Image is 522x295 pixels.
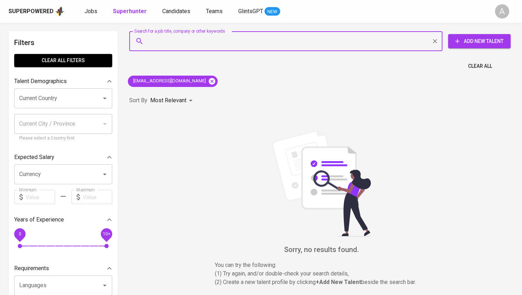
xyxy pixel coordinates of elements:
[18,231,21,236] span: 0
[14,74,112,88] div: Talent Demographics
[14,213,112,227] div: Years of Experience
[268,130,375,236] img: file_searching.svg
[150,96,186,105] p: Most Relevant
[19,135,107,142] p: Please select a Country first
[100,93,110,103] button: Open
[448,34,511,48] button: Add New Talent
[129,96,147,105] p: Sort By
[215,278,428,286] p: (2) Create a new talent profile by clicking beside the search bar.
[129,244,513,255] h6: Sorry, no results found.
[238,8,263,15] span: GlintsGPT
[206,8,223,15] span: Teams
[14,37,112,48] h6: Filters
[465,60,495,73] button: Clear All
[495,4,509,18] div: A
[14,264,49,273] p: Requirements
[128,76,218,87] div: [EMAIL_ADDRESS][DOMAIN_NAME]
[26,190,55,204] input: Value
[14,54,112,67] button: Clear All filters
[430,36,440,46] button: Clear
[100,169,110,179] button: Open
[316,279,361,285] b: + Add New Talent
[100,280,110,290] button: Open
[113,8,147,15] b: Superhunter
[14,261,112,275] div: Requirements
[215,261,428,269] p: You can try the following :
[14,215,64,224] p: Years of Experience
[238,7,280,16] a: GlintsGPT NEW
[128,78,210,84] span: [EMAIL_ADDRESS][DOMAIN_NAME]
[454,37,505,46] span: Add New Talent
[9,6,65,17] a: Superpoweredapp logo
[14,150,112,164] div: Expected Salary
[113,7,148,16] a: Superhunter
[55,6,65,17] img: app logo
[83,190,112,204] input: Value
[20,56,107,65] span: Clear All filters
[85,8,97,15] span: Jobs
[14,153,54,162] p: Expected Salary
[162,7,192,16] a: Candidates
[85,7,99,16] a: Jobs
[265,8,280,15] span: NEW
[215,269,428,278] p: (1) Try again, and/or double-check your search details,
[162,8,190,15] span: Candidates
[14,77,67,86] p: Talent Demographics
[9,7,54,16] div: Superpowered
[150,94,195,107] div: Most Relevant
[103,231,110,236] span: 10+
[206,7,224,16] a: Teams
[468,62,492,71] span: Clear All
